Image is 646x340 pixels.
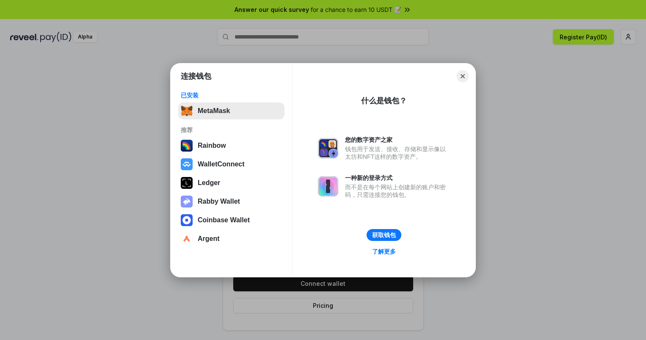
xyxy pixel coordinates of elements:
img: svg+xml,%3Csvg%20fill%3D%22none%22%20height%3D%2233%22%20viewBox%3D%220%200%2035%2033%22%20width%... [181,105,193,117]
button: Rabby Wallet [178,193,284,210]
div: 推荐 [181,126,282,134]
img: svg+xml,%3Csvg%20width%3D%2228%22%20height%3D%2228%22%20viewBox%3D%220%200%2028%2028%22%20fill%3D... [181,214,193,226]
div: 您的数字资产之家 [345,136,450,144]
div: 钱包用于发送、接收、存储和显示像以太坊和NFT这样的数字资产。 [345,145,450,160]
div: 了解更多 [372,248,396,255]
a: 了解更多 [367,246,401,257]
button: Coinbase Wallet [178,212,284,229]
button: Ledger [178,174,284,191]
img: svg+xml,%3Csvg%20xmlns%3D%22http%3A%2F%2Fwww.w3.org%2F2000%2Fsvg%22%20fill%3D%22none%22%20viewBox... [318,176,338,196]
div: 已安装 [181,91,282,99]
img: svg+xml,%3Csvg%20width%3D%2228%22%20height%3D%2228%22%20viewBox%3D%220%200%2028%2028%22%20fill%3D... [181,233,193,245]
img: svg+xml,%3Csvg%20width%3D%22120%22%20height%3D%22120%22%20viewBox%3D%220%200%20120%20120%22%20fil... [181,140,193,152]
button: WalletConnect [178,156,284,173]
div: Coinbase Wallet [198,216,250,224]
div: Argent [198,235,220,243]
div: Rabby Wallet [198,198,240,205]
div: MetaMask [198,107,230,115]
img: svg+xml,%3Csvg%20xmlns%3D%22http%3A%2F%2Fwww.w3.org%2F2000%2Fsvg%22%20width%3D%2228%22%20height%3... [181,177,193,189]
div: 一种新的登录方式 [345,174,450,182]
button: 获取钱包 [367,229,401,241]
button: MetaMask [178,102,284,119]
div: Rainbow [198,142,226,149]
div: 而不是在每个网站上创建新的账户和密码，只需连接您的钱包。 [345,183,450,199]
div: WalletConnect [198,160,245,168]
img: svg+xml,%3Csvg%20width%3D%2228%22%20height%3D%2228%22%20viewBox%3D%220%200%2028%2028%22%20fill%3D... [181,158,193,170]
button: Argent [178,230,284,247]
h1: 连接钱包 [181,71,211,81]
img: svg+xml,%3Csvg%20xmlns%3D%22http%3A%2F%2Fwww.w3.org%2F2000%2Fsvg%22%20fill%3D%22none%22%20viewBox... [181,196,193,207]
div: 获取钱包 [372,231,396,239]
button: Close [457,70,469,82]
div: Ledger [198,179,220,187]
div: 什么是钱包？ [361,96,407,106]
button: Rainbow [178,137,284,154]
img: svg+xml,%3Csvg%20xmlns%3D%22http%3A%2F%2Fwww.w3.org%2F2000%2Fsvg%22%20fill%3D%22none%22%20viewBox... [318,138,338,158]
